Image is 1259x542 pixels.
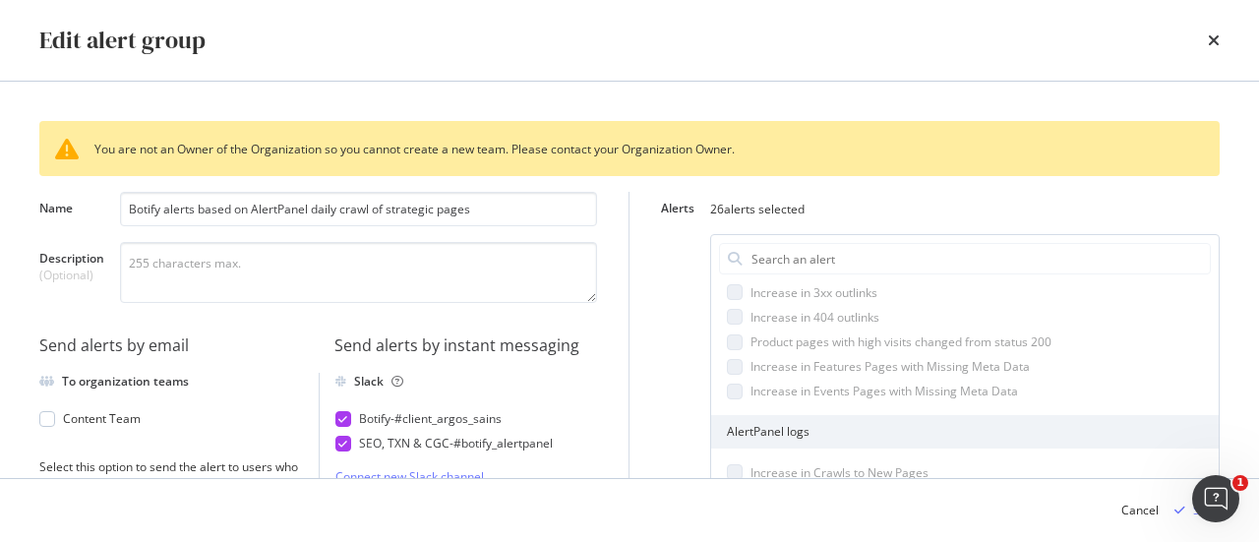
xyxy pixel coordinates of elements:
span: Description [39,250,104,267]
input: Search an alert [749,244,1210,273]
div: 26 alerts selected [710,201,805,217]
span: 1 [1232,475,1248,491]
span: Content Team [63,410,141,427]
div: You are not an Owner of the Organization so you cannot create a new team. Please contact your Org... [39,121,1220,176]
button: Save [1167,495,1220,526]
span: Increase in Features Pages with Missing Meta Data [750,358,1030,375]
div: Send alerts by instant messaging [334,334,598,357]
span: Product pages with high visits changed from status 200 [750,333,1051,350]
label: Alerts [661,200,694,221]
div: SEO, TXN & CGC - #botify_alertpanel [359,435,553,452]
div: Send alerts by email [39,334,303,357]
label: Name [39,200,104,221]
input: Name [120,192,597,226]
button: Cancel [1121,495,1159,526]
div: Cancel [1121,502,1159,518]
span: Increase in 3xx outlinks [750,284,877,301]
span: Increase in Crawls to New Pages [750,464,929,481]
div: Slack [354,373,403,390]
div: Select this option to send the alert to users who have alerts enabled in the “Email alerting” sec... [39,458,303,509]
a: Connect new Slack channel [335,468,598,485]
div: times [1208,24,1220,57]
div: Edit alert group [39,24,206,57]
div: To organization teams [62,373,189,390]
div: Botify - #client_argos_sains [359,410,502,427]
div: AlertPanel logs [711,415,1219,448]
iframe: Intercom live chat [1192,475,1239,522]
span: (Optional) [39,267,104,283]
span: Increase in 404 outlinks [750,309,879,326]
span: Increase in Events Pages with Missing Meta Data [750,383,1018,399]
